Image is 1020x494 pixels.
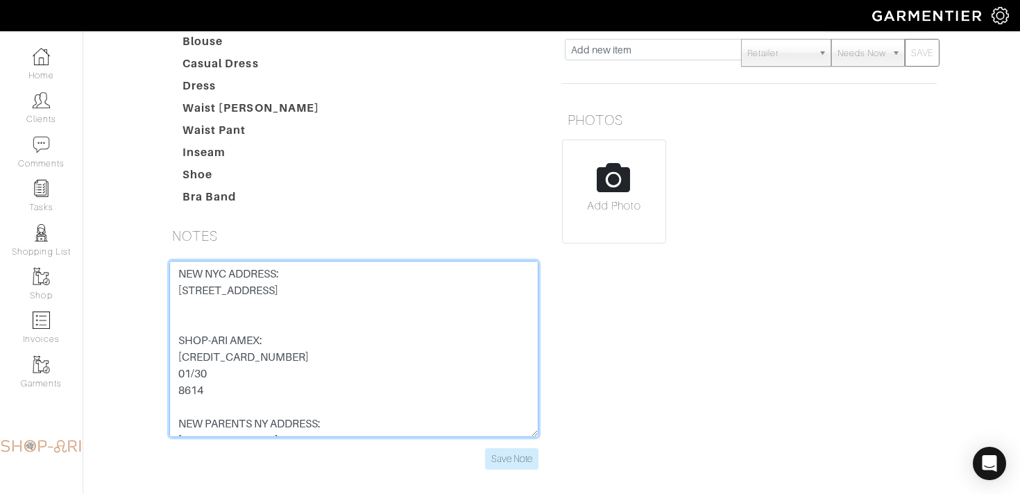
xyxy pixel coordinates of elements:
[172,33,330,56] dt: Blouse
[33,92,50,109] img: clients-icon-6bae9207a08558b7cb47a8932f037763ab4055f8c8b6bfacd5dc20c3e0201464.png
[169,261,538,437] textarea: NEW NYC ADDRESS: [STREET_ADDRESS] SHOP-ARI AMEX: [CREDIT_CARD_NUMBER] 01/30 8614 NEW PARENTS NY A...
[33,136,50,153] img: comment-icon-a0a6a9ef722e966f86d9cbdc48e553b5cf19dbc54f86b18d962a5391bc8f6eb6.png
[172,144,330,167] dt: Inseam
[172,167,330,189] dt: Shoe
[33,48,50,65] img: dashboard-icon-dbcd8f5a0b271acd01030246c82b418ddd0df26cd7fceb0bd07c9910d44c42f6.png
[565,39,742,60] input: Add new item
[172,56,330,78] dt: Casual Dress
[562,106,937,134] h5: PHOTOS
[865,3,992,28] img: garmentier-logo-header-white-b43fb05a5012e4ada735d5af1a66efaba907eab6374d6393d1fbf88cb4ef424d.png
[485,448,538,470] input: Save Note
[33,224,50,241] img: stylists-icon-eb353228a002819b7ec25b43dbf5f0378dd9e0616d9560372ff212230b889e62.png
[172,78,330,100] dt: Dress
[33,312,50,329] img: orders-icon-0abe47150d42831381b5fb84f609e132dff9fe21cb692f30cb5eec754e2cba89.png
[33,356,50,373] img: garments-icon-b7da505a4dc4fd61783c78ac3ca0ef83fa9d6f193b1c9dc38574b1d14d53ca28.png
[747,40,813,67] span: Retailer
[167,222,541,250] h5: NOTES
[172,100,330,122] dt: Waist [PERSON_NAME]
[992,7,1009,24] img: gear-icon-white-bd11855cb880d31180b6d7d6211b90ccbf57a29d726f0c71d8c61bd08dd39cc2.png
[973,447,1006,480] div: Open Intercom Messenger
[172,189,330,211] dt: Bra Band
[33,268,50,285] img: garments-icon-b7da505a4dc4fd61783c78ac3ca0ef83fa9d6f193b1c9dc38574b1d14d53ca28.png
[838,40,886,67] span: Needs Now
[33,180,50,197] img: reminder-icon-8004d30b9f0a5d33ae49ab947aed9ed385cf756f9e5892f1edd6e32f2345188e.png
[172,122,330,144] dt: Waist Pant
[905,39,940,67] button: SAVE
